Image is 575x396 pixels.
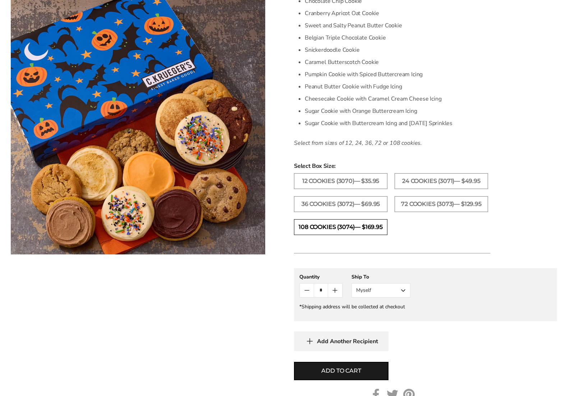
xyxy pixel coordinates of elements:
[299,273,342,280] div: Quantity
[305,117,491,129] li: Sugar Cookie with Buttercream Icing and [DATE] Sprinkles
[305,19,491,32] li: Sweet and Salty Peanut Butter Cookie
[294,196,387,212] label: 36 Cookies (3072)— $69.95
[294,219,387,235] label: 108 Cookies (3074)— $169.95
[395,196,488,212] label: 72 Cookies (3073)— $129.95
[300,284,314,297] button: Count minus
[294,162,557,170] span: Select Box Size:
[305,56,491,68] li: Caramel Butterscotch Cookie
[321,367,361,375] span: Add to cart
[314,284,328,297] input: Quantity
[294,268,557,321] gfm-form: New recipient
[294,331,388,351] button: Add Another Recipient
[294,139,422,147] em: Select from sizes of 12, 24, 36, 72 or 108 cookies.
[305,7,491,19] li: Cranberry Apricot Oat Cookie
[305,93,491,105] li: Cheesecake Cookie with Caramel Cream Cheese Icing
[6,369,74,390] iframe: Sign Up via Text for Offers
[294,362,388,380] button: Add to cart
[305,105,491,117] li: Sugar Cookie with Orange Buttercream Icing
[351,283,410,298] button: Myself
[328,284,342,297] button: Count plus
[305,68,491,80] li: Pumpkin Cookie with Spiced Buttercream Icing
[305,44,491,56] li: Snickerdoodle Cookie
[299,303,552,310] div: *Shipping address will be collected at checkout
[305,32,491,44] li: Belgian Triple Chocolate Cookie
[351,273,410,280] div: Ship To
[395,173,488,189] label: 24 Cookies (3071)— $49.95
[305,80,491,93] li: Peanut Butter Cookie with Fudge Icing
[294,173,387,189] label: 12 Cookies (3070)— $35.95
[317,338,378,345] span: Add Another Recipient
